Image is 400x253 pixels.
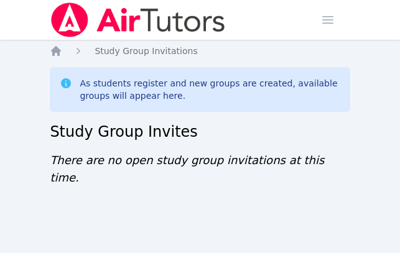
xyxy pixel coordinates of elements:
[50,154,324,184] span: There are no open study group invitations at this time.
[50,122,350,142] h2: Study Group Invites
[95,45,197,57] a: Study Group Invitations
[50,45,350,57] nav: Breadcrumb
[95,46,197,56] span: Study Group Invitations
[80,77,340,102] div: As students register and new groups are created, available groups will appear here.
[50,2,226,37] img: Air Tutors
